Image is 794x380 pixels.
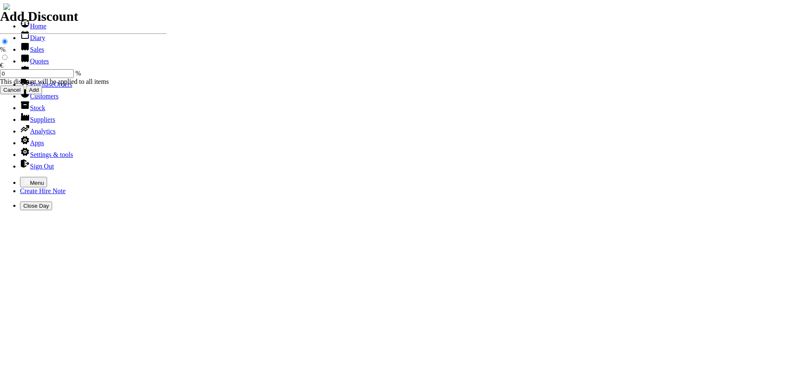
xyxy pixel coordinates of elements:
a: Analytics [20,128,55,135]
a: Stock [20,104,45,111]
li: Stock [20,100,791,112]
a: Suppliers [20,116,55,123]
a: Sign Out [20,163,54,170]
input: € [2,55,8,60]
a: Customers [20,93,58,100]
button: Close Day [20,201,52,210]
input: % [2,39,8,44]
li: Suppliers [20,112,791,123]
button: Menu [20,177,47,187]
a: Settings & tools [20,151,73,158]
input: Add [26,86,43,94]
span: % [75,70,81,77]
a: Create Hire Note [20,187,65,194]
a: Apps [20,139,44,146]
li: Hire Notes [20,65,791,77]
li: Sales [20,42,791,53]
